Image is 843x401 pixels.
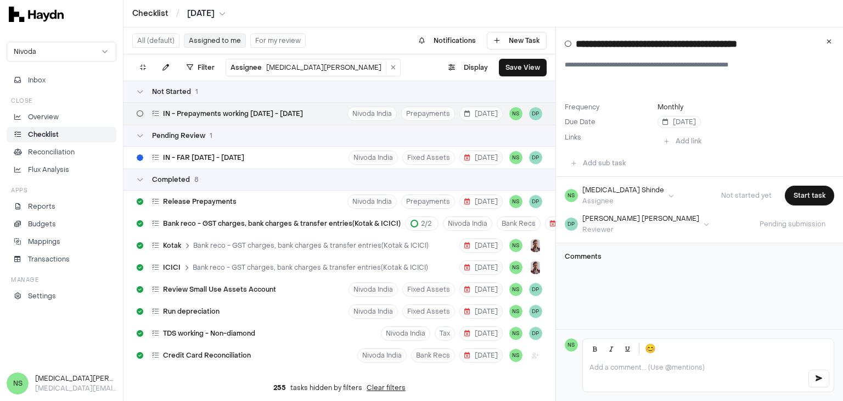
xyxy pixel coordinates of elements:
span: 2 / 2 [421,219,431,228]
button: Bank Recs [497,216,541,231]
span: [DATE] [464,307,498,316]
button: New Task [487,32,547,49]
button: Prepayments [401,194,455,209]
a: Flux Analysis [7,162,116,177]
span: Credit Card Reconciliation [163,351,251,360]
button: Add link [657,132,708,150]
button: [DATE] [459,326,503,341]
button: DP[PERSON_NAME] [PERSON_NAME]Reviewer [565,214,709,234]
p: Reconciliation [28,147,75,157]
p: Reports [28,202,55,211]
span: NS [509,349,522,362]
label: Links [565,133,581,142]
a: Overview [7,109,116,125]
span: Review Small Use Assets Account [163,285,276,294]
button: Nivoda India [347,194,397,209]
span: 255 [273,383,286,392]
span: [DATE] [464,263,498,272]
button: [DATE] [459,107,503,121]
button: Underline (Ctrl+U) [620,341,636,357]
span: Run depreciation [163,307,220,316]
button: JP Smit [529,239,542,252]
span: Kotak [163,241,181,250]
button: NS [509,239,522,252]
span: 😊 [645,342,656,355]
span: IN - FAR [DATE] - [DATE] [163,153,244,162]
button: [DATE] [187,8,226,19]
span: Completed [152,175,190,184]
h3: Manage [11,276,38,284]
span: NS [565,189,578,202]
div: Assignee [582,197,664,205]
button: [DATE] [459,194,503,209]
button: Prepayments [401,107,455,121]
a: Checklist [7,127,116,142]
button: Add sub task [565,154,632,172]
span: NS [565,338,578,352]
a: Reports [7,199,116,214]
button: All (default) [132,34,179,48]
button: Assigned to me [184,34,246,48]
div: tasks hidden by filters [123,375,555,401]
button: DP [529,107,542,120]
p: Checklist [28,130,59,140]
button: 😊 [643,341,658,357]
span: Not Started [152,87,191,96]
button: Nivoda India [357,348,407,363]
button: Assignee[MEDICAL_DATA][PERSON_NAME] [226,61,386,74]
span: 1 [195,87,198,96]
span: DP [529,283,542,296]
button: Save View [499,59,547,76]
button: [DATE] [459,151,503,165]
button: Nivoda India [349,151,398,165]
span: ICICI [163,263,181,272]
span: DP [529,151,542,164]
span: Inbox [28,75,46,85]
button: DP [529,327,542,340]
button: Clear filters [367,383,406,392]
p: [MEDICAL_DATA][EMAIL_ADDRESS][DOMAIN_NAME] [35,383,116,393]
button: Notifications [412,32,482,49]
p: Budgets [28,219,56,229]
span: [DATE] [464,241,498,250]
button: Nivoda India [349,282,398,297]
span: [DATE] [550,219,583,228]
button: Bank Recs [411,348,455,363]
span: Bank reco - GST charges, bank charges & transfer entries(Kotak & ICICI) [163,219,401,228]
h3: [MEDICAL_DATA][PERSON_NAME] [35,374,116,383]
button: Tax [435,326,455,341]
button: [DATE] [545,216,588,231]
button: Nivoda India [347,107,397,121]
button: Italic (Ctrl+I) [604,341,619,357]
button: Nivoda India [443,216,492,231]
h3: Comments [565,252,834,261]
button: DP [529,305,542,318]
span: Pending Review [152,131,205,140]
span: [DATE] [187,8,215,19]
a: Reconciliation [7,144,116,160]
button: NS [509,151,522,164]
span: [DATE] [464,329,498,338]
button: Nivoda India [349,304,398,319]
button: NS [509,261,522,274]
span: Release Prepayments [163,197,237,206]
button: DP [529,195,542,208]
img: JP Smit [529,261,542,274]
a: Checklist [132,8,168,19]
span: IN - Prepayments working [DATE] - [DATE] [163,109,303,118]
span: [DATE] [464,197,498,206]
button: [DATE] [459,260,503,275]
span: [DATE] [464,153,498,162]
span: NS [509,327,522,340]
button: NS [509,107,522,120]
span: Pending submission [751,220,834,229]
span: NS [7,372,29,394]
